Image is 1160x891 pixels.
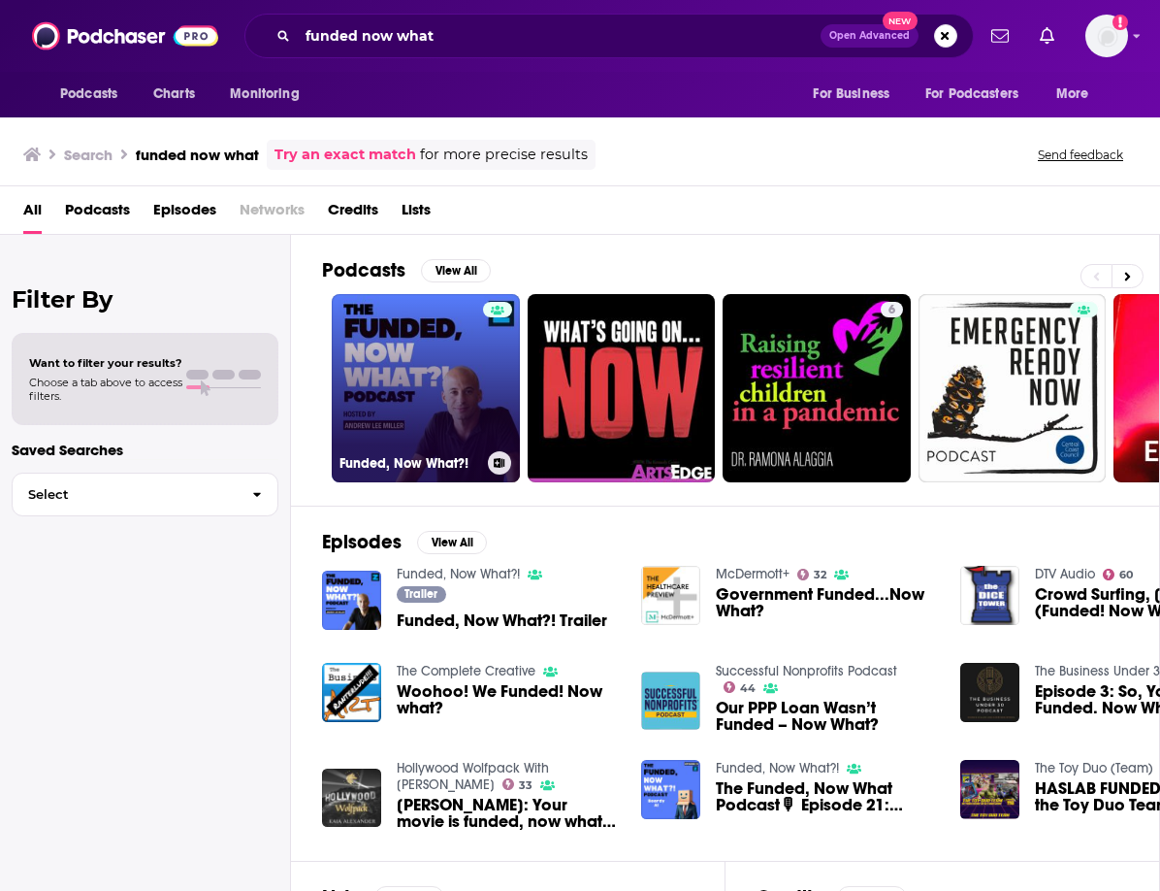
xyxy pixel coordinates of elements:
[32,17,218,54] img: Podchaser - Follow, Share and Rate Podcasts
[716,663,897,679] a: Successful Nonprofits Podcast
[12,285,278,313] h2: Filter By
[813,81,889,108] span: For Business
[153,194,216,234] span: Episodes
[322,769,381,828] img: Kyle F. Andrews: Your movie is funded, now what? The hustle of greatness
[12,441,278,459] p: Saved Searches
[244,14,974,58] div: Search podcasts, credits, & more...
[397,566,520,582] a: Funded, Now What?!
[23,194,42,234] a: All
[960,663,1019,722] img: Episode 3: So, You Got Funded. Now What?
[1085,15,1128,57] button: Show profile menu
[298,20,821,51] input: Search podcasts, credits, & more...
[1103,569,1134,580] a: 60
[322,663,381,722] img: Woohoo! We Funded! Now what?
[1085,15,1128,57] span: Logged in as Isabellaoidem
[65,194,130,234] a: Podcasts
[417,531,487,554] button: View All
[397,663,535,679] a: The Complete Creative
[339,455,480,472] h3: Funded, Now What?!
[814,571,826,579] span: 32
[519,781,532,790] span: 33
[420,144,588,166] span: for more precise results
[397,760,549,793] a: Hollywood Wolfpack With Kaia Alexander
[716,780,937,813] a: The Funded, Now What Podcast🎙 Episode 21: AndrewStartups Interviews a Real AI About Raising $8M—M...
[716,586,937,619] a: Government Funded...Now What?
[960,760,1019,819] img: HASLAB FUNDED, now what? the Toy Duo Team E119: action figure toy TV and movie news!
[883,12,918,30] span: New
[799,76,914,113] button: open menu
[641,760,700,819] img: The Funded, Now What Podcast🎙 Episode 21: AndrewStartups Interviews a Real AI About Raising $8M—M...
[913,76,1047,113] button: open menu
[1032,147,1129,163] button: Send feedback
[716,760,839,776] a: Funded, Now What?!
[29,376,182,403] span: Choose a tab above to access filters.
[502,778,533,790] a: 33
[153,81,195,108] span: Charts
[1112,15,1128,30] svg: Add a profile image
[216,76,324,113] button: open menu
[716,700,937,733] a: Our PPP Loan Wasn’t Funded – Now What?
[12,473,278,516] button: Select
[322,530,402,554] h2: Episodes
[641,566,700,625] img: Government Funded...Now What?
[641,672,700,731] img: Our PPP Loan Wasn’t Funded – Now What?
[1035,760,1153,776] a: The Toy Duo (Team)
[274,144,416,166] a: Try an exact match
[322,530,487,554] a: EpisodesView All
[397,612,607,629] a: Funded, Now What?! Trailer
[136,146,259,164] h3: funded now what
[1056,81,1089,108] span: More
[1035,566,1095,582] a: DTV Audio
[421,259,491,282] button: View All
[797,569,827,580] a: 32
[397,683,618,716] a: Woohoo! We Funded! Now what?
[1043,76,1113,113] button: open menu
[240,194,305,234] span: Networks
[47,76,143,113] button: open menu
[723,294,911,482] a: 6
[925,81,1018,108] span: For Podcasters
[881,302,903,317] a: 6
[322,571,381,630] img: Funded, Now What?! Trailer
[402,194,431,234] a: Lists
[60,81,117,108] span: Podcasts
[983,19,1016,52] a: Show notifications dropdown
[13,488,237,501] span: Select
[397,797,618,830] span: [PERSON_NAME]: Your movie is funded, now what? The hustle of greatness
[328,194,378,234] span: Credits
[322,258,491,282] a: PodcastsView All
[64,146,113,164] h3: Search
[404,588,437,600] span: Trailer
[829,31,910,41] span: Open Advanced
[1032,19,1062,52] a: Show notifications dropdown
[322,258,405,282] h2: Podcasts
[141,76,207,113] a: Charts
[332,294,520,482] a: Funded, Now What?!
[29,356,182,370] span: Want to filter your results?
[960,566,1019,625] img: Crowd Surfing, February 14, 2018 (Funded! Now What?)
[716,566,789,582] a: McDermott+
[1119,571,1133,579] span: 60
[821,24,918,48] button: Open AdvancedNew
[1085,15,1128,57] img: User Profile
[230,81,299,108] span: Monitoring
[724,681,757,693] a: 44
